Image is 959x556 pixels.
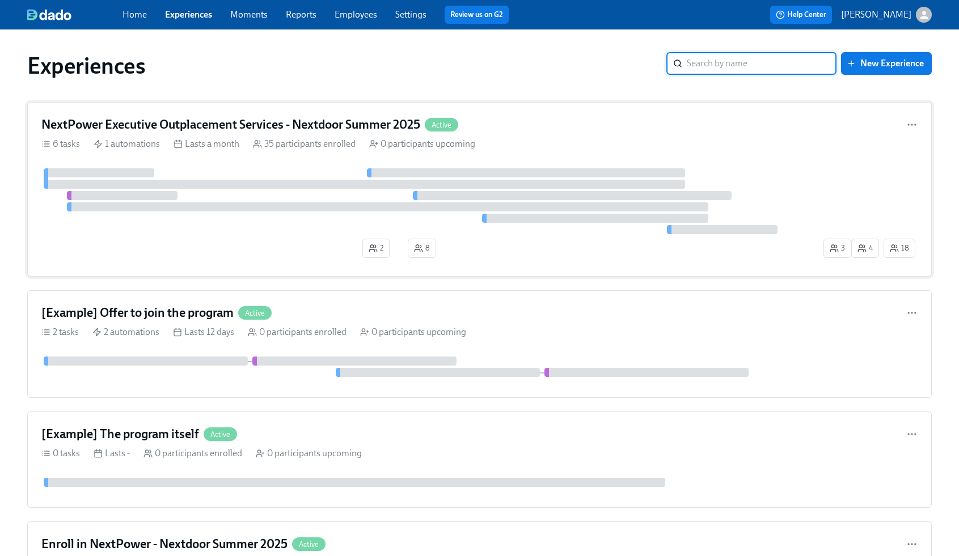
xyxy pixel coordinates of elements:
a: NextPower Executive Outplacement Services - Nextdoor Summer 2025Active6 tasks 1 automations Lasts... [27,102,932,277]
button: Review us on G2 [445,6,509,24]
h4: NextPower Executive Outplacement Services - Nextdoor Summer 2025 [41,116,420,133]
button: New Experience [841,52,932,75]
div: 0 participants upcoming [256,447,362,460]
a: [Example] Offer to join the programActive2 tasks 2 automations Lasts 12 days 0 participants enrol... [27,290,932,398]
div: Lasts a month [174,138,239,150]
a: Home [122,9,147,20]
div: Lasts - [94,447,130,460]
span: Active [204,430,237,439]
button: Help Center [770,6,832,24]
span: 8 [414,243,430,254]
span: 18 [890,243,909,254]
div: 0 tasks [41,447,80,460]
div: Lasts 12 days [173,326,234,338]
button: 3 [823,239,851,258]
button: 8 [408,239,436,258]
button: [PERSON_NAME] [841,7,932,23]
span: 3 [830,243,845,254]
h4: [Example] The program itself [41,426,199,443]
span: Active [292,540,326,549]
input: Search by name [687,52,837,75]
div: 0 participants enrolled [248,326,347,338]
a: Reports [286,9,316,20]
h4: [Example] Offer to join the program [41,304,234,321]
span: New Experience [849,58,924,69]
h4: Enroll in NextPower - Nextdoor Summer 2025 [41,536,288,553]
div: 2 tasks [41,326,79,338]
span: 2 [369,243,383,254]
button: 18 [884,239,915,258]
span: Help Center [776,9,826,20]
p: [PERSON_NAME] [841,9,911,21]
span: Active [425,121,458,129]
img: dado [27,9,71,20]
a: dado [27,9,122,20]
div: 0 participants upcoming [360,326,466,338]
a: Review us on G2 [450,9,503,20]
h1: Experiences [27,52,146,79]
button: 4 [851,239,879,258]
a: Settings [395,9,426,20]
a: [Example] The program itselfActive0 tasks Lasts - 0 participants enrolled 0 participants upcoming [27,411,932,508]
a: Experiences [165,9,212,20]
div: 1 automations [94,138,160,150]
span: Active [238,309,272,317]
div: 0 participants enrolled [143,447,242,460]
a: Moments [230,9,268,20]
button: 2 [362,239,390,258]
div: 0 participants upcoming [369,138,475,150]
span: 4 [857,243,873,254]
div: 2 automations [92,326,159,338]
div: 35 participants enrolled [253,138,356,150]
a: Employees [335,9,377,20]
div: 6 tasks [41,138,80,150]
